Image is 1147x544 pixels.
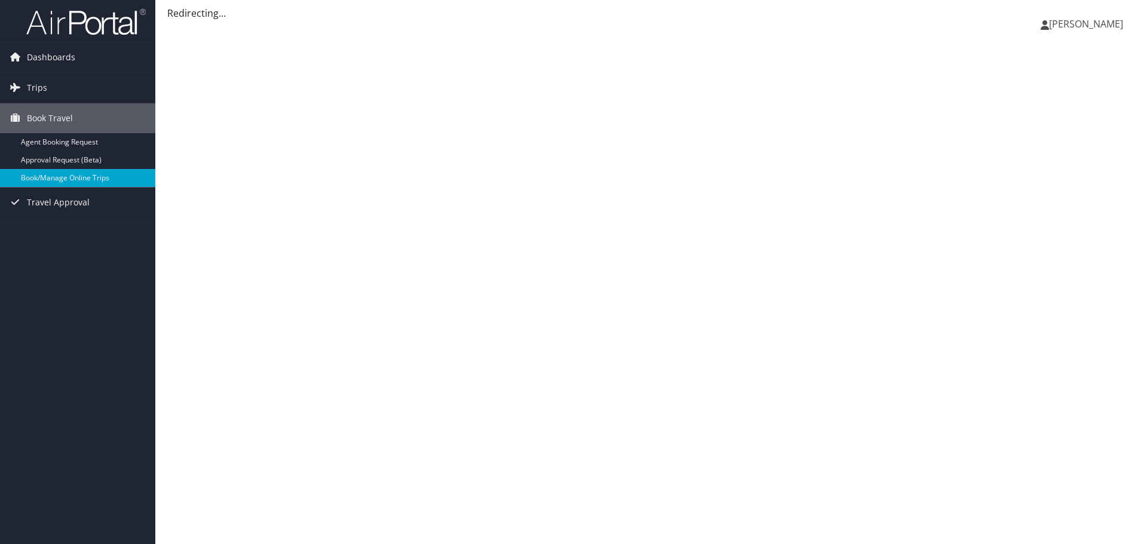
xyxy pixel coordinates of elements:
[167,6,1135,20] div: Redirecting...
[27,103,73,133] span: Book Travel
[27,42,75,72] span: Dashboards
[1041,6,1135,42] a: [PERSON_NAME]
[26,8,146,36] img: airportal-logo.png
[27,73,47,103] span: Trips
[27,188,90,217] span: Travel Approval
[1049,17,1123,30] span: [PERSON_NAME]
